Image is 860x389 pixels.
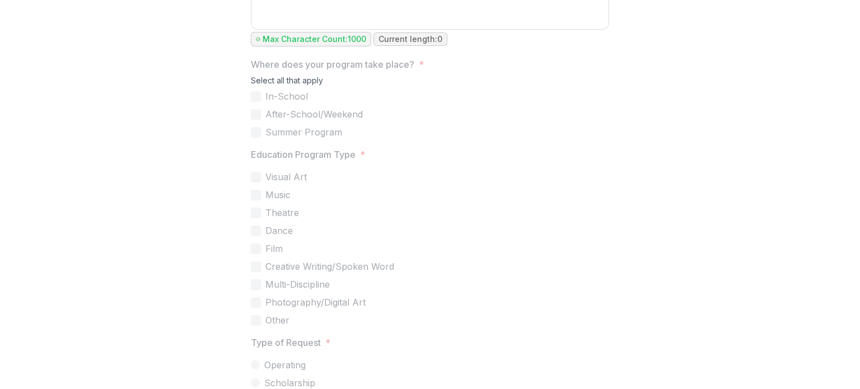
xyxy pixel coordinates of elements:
span: Multi-Discipline [265,278,330,291]
span: After-School/Weekend [265,107,363,121]
p: Current length: 0 [378,35,442,44]
p: Type of Request [251,336,321,349]
span: Theatre [265,206,299,219]
p: Education Program Type [251,148,356,161]
div: Select all that apply [251,76,609,90]
span: Dance [265,224,293,237]
span: Music [265,188,291,201]
span: Other [265,313,289,327]
p: Max Character Count: 1000 [263,35,366,44]
span: Creative Writing/Spoken Word [265,260,394,273]
span: Film [265,242,283,255]
span: Summer Program [265,125,342,139]
span: Operating [264,358,306,372]
span: Photography/Digital Art [265,296,366,309]
span: Visual Art [265,170,307,184]
span: In-School [265,90,308,103]
p: Where does your program take place? [251,58,414,71]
